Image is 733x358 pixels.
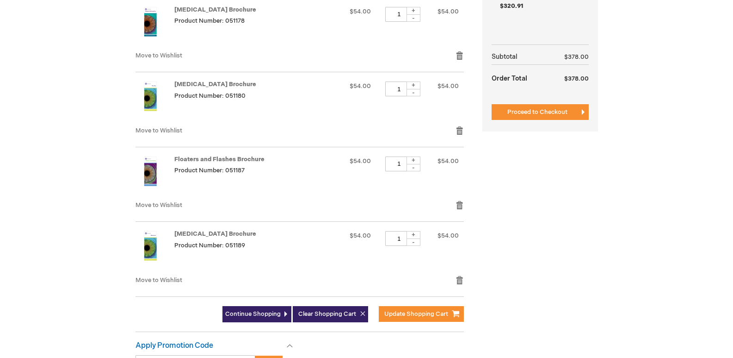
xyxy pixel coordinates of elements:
div: - [407,14,420,22]
strong: Apply Promotion Code [136,341,213,350]
a: Floaters and Flashes Brochure [136,157,174,192]
button: Clear Shopping Cart [293,306,368,322]
img: Floaters and Flashes Brochure [136,157,165,186]
div: + [407,231,420,239]
span: $378.00 [564,53,589,61]
a: Dry Eye Brochure [136,82,174,117]
a: Diabetic Retinopathy Brochure [136,7,174,42]
span: Clear Shopping Cart [298,310,356,318]
div: + [407,157,420,164]
a: Move to Wishlist [136,127,182,134]
a: [MEDICAL_DATA] Brochure [174,81,256,88]
a: Glaucoma Brochure [136,231,174,266]
span: $54.00 [437,82,459,90]
span: $54.00 [437,157,459,165]
input: Qty [385,157,413,171]
input: Qty [385,231,413,246]
div: - [407,164,420,171]
a: Move to Wishlist [136,276,182,284]
span: Product Number: 051187 [174,167,245,174]
span: $54.00 [350,8,371,15]
span: $54.00 [437,232,459,239]
span: $54.00 [437,8,459,15]
span: $54.00 [350,82,371,90]
a: Move to Wishlist [136,201,182,209]
span: $320.91 [500,2,523,10]
div: - [407,89,420,96]
span: Proceed to Checkout [507,108,567,116]
span: Product Number: 051178 [174,17,245,25]
img: Diabetic Retinopathy Brochure [136,7,165,37]
span: Continue Shopping [225,310,281,318]
input: Qty [385,7,413,22]
input: Qty [385,82,413,96]
button: Proceed to Checkout [492,104,589,120]
a: Move to Wishlist [136,52,182,59]
img: Glaucoma Brochure [136,231,165,261]
button: Update Shopping Cart [379,306,464,322]
div: + [407,7,420,15]
div: + [407,82,420,89]
img: Dry Eye Brochure [136,82,165,111]
a: [MEDICAL_DATA] Brochure [174,6,256,13]
strong: Order Total [492,70,527,86]
span: $54.00 [350,157,371,165]
div: - [407,239,420,246]
span: Product Number: 051180 [174,92,246,100]
a: [MEDICAL_DATA] Brochure [174,230,256,238]
a: Floaters and Flashes Brochure [174,156,265,163]
span: $378.00 [564,75,589,82]
a: Continue Shopping [222,306,291,322]
th: Subtotal [492,50,547,65]
span: $54.00 [350,232,371,239]
span: Product Number: 051189 [174,242,245,249]
span: Update Shopping Cart [384,310,448,318]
